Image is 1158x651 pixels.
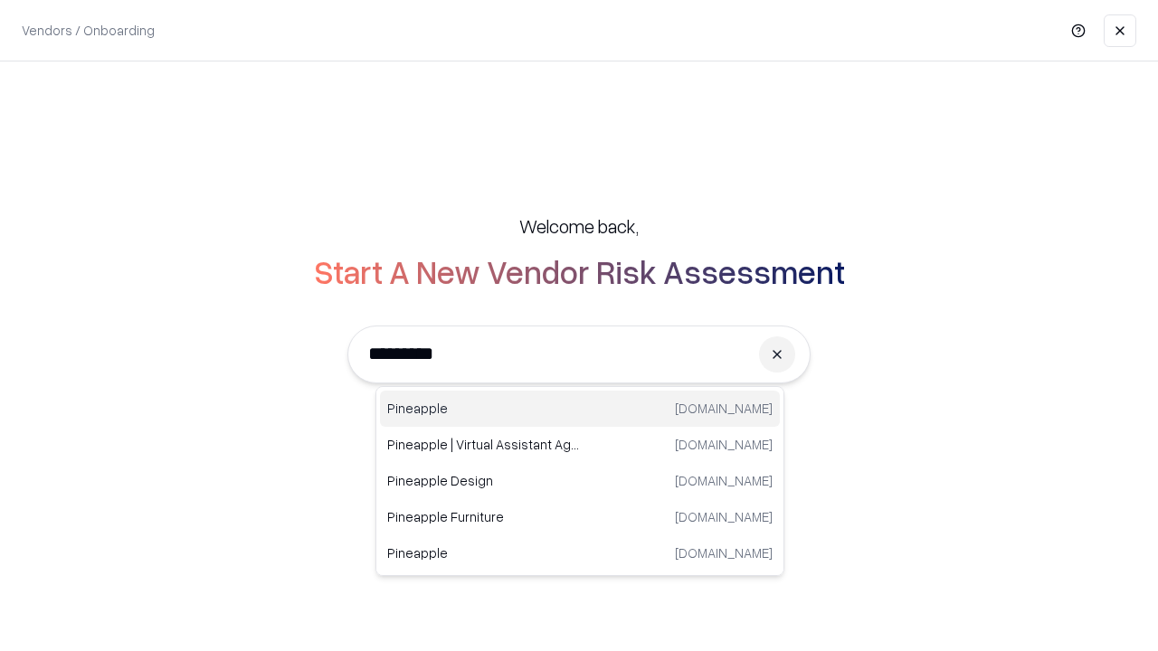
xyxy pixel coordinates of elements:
[675,507,773,526] p: [DOMAIN_NAME]
[314,253,845,289] h2: Start A New Vendor Risk Assessment
[675,435,773,454] p: [DOMAIN_NAME]
[519,213,639,239] h5: Welcome back,
[675,471,773,490] p: [DOMAIN_NAME]
[387,471,580,490] p: Pineapple Design
[375,386,784,576] div: Suggestions
[387,543,580,562] p: Pineapple
[675,399,773,418] p: [DOMAIN_NAME]
[387,399,580,418] p: Pineapple
[22,21,155,40] p: Vendors / Onboarding
[387,435,580,454] p: Pineapple | Virtual Assistant Agency
[675,543,773,562] p: [DOMAIN_NAME]
[387,507,580,526] p: Pineapple Furniture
